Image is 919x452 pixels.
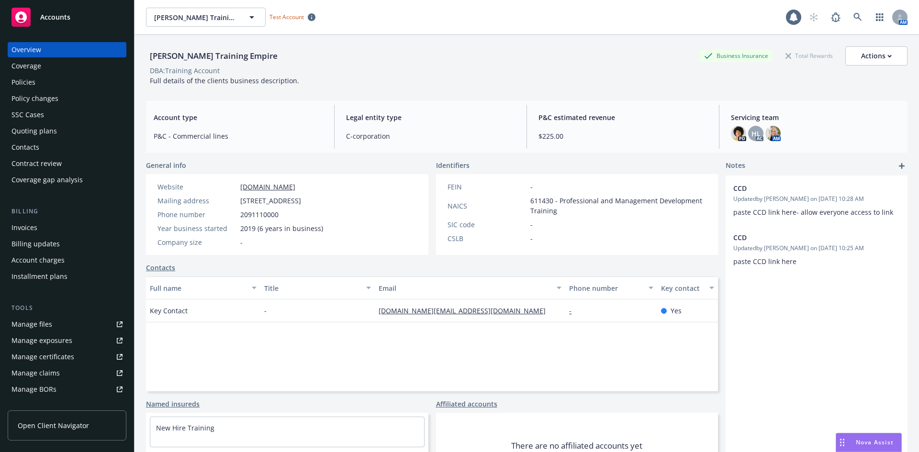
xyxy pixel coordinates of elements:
[379,283,551,293] div: Email
[11,220,37,235] div: Invoices
[781,50,838,62] div: Total Rewards
[154,112,323,122] span: Account type
[11,349,74,364] div: Manage certificates
[146,399,200,409] a: Named insureds
[8,58,126,74] a: Coverage
[18,420,89,430] span: Open Client Navigator
[726,225,908,274] div: CCDUpdatedby [PERSON_NAME] on [DATE] 10:25 AMpaste CCD link here
[733,195,900,203] span: Updated by [PERSON_NAME] on [DATE] 10:28 AM
[733,244,900,253] span: Updated by [PERSON_NAME] on [DATE] 10:25 AM
[11,365,60,381] div: Manage claims
[569,283,642,293] div: Phone number
[8,156,126,171] a: Contract review
[8,349,126,364] a: Manage certificates
[146,8,266,27] button: [PERSON_NAME] Training Empire
[11,269,67,284] div: Installment plans
[8,303,126,313] div: Tools
[11,123,57,139] div: Quoting plans
[530,182,533,192] span: -
[726,176,908,225] div: CCDUpdatedby [PERSON_NAME] on [DATE] 10:28 AMpaste CCD link here- allow everyone access to link
[146,50,281,62] div: [PERSON_NAME] Training Empire
[436,160,470,170] span: Identifiers
[731,112,900,122] span: Servicing team
[8,220,126,235] a: Invoices
[856,438,894,446] span: Nova Assist
[870,8,889,27] a: Switch app
[11,253,65,268] div: Account charges
[8,269,126,284] a: Installment plans
[11,91,58,106] div: Policy changes
[11,58,41,74] div: Coverage
[11,398,84,413] div: Summary of insurance
[11,156,62,171] div: Contract review
[875,232,886,244] a: edit
[845,46,908,66] button: Actions
[836,433,848,452] div: Drag to move
[671,306,682,316] span: Yes
[448,182,527,192] div: FEIN
[146,263,175,273] a: Contacts
[240,209,279,220] span: 2091110000
[11,333,72,348] div: Manage exposures
[448,201,527,211] div: NAICS
[146,276,260,299] button: Full name
[8,91,126,106] a: Policy changes
[8,236,126,252] a: Billing updates
[150,66,220,76] div: DBA: Training Account
[511,440,642,452] span: There are no affiliated accounts yet
[8,365,126,381] a: Manage claims
[896,160,908,172] a: add
[826,8,845,27] a: Report a Bug
[157,182,236,192] div: Website
[530,196,707,216] span: 611430 - Professional and Management Development Training
[375,276,565,299] button: Email
[436,399,497,409] a: Affiliated accounts
[154,12,237,22] span: [PERSON_NAME] Training Empire
[11,317,52,332] div: Manage files
[11,382,56,397] div: Manage BORs
[448,233,527,243] div: CSLB
[733,257,796,266] span: paste CCD link here
[733,208,893,217] span: paste CCD link here- allow everyone access to link
[8,42,126,57] a: Overview
[150,306,188,316] span: Key Contact
[8,253,126,268] a: Account charges
[379,306,553,315] a: [DOMAIN_NAME][EMAIL_ADDRESS][DOMAIN_NAME]
[240,182,295,191] a: [DOMAIN_NAME]
[530,220,533,230] span: -
[240,237,243,247] span: -
[8,75,126,90] a: Policies
[888,232,900,244] a: remove
[848,8,867,27] a: Search
[888,183,900,195] a: remove
[731,126,746,141] img: photo
[661,283,704,293] div: Key contact
[8,398,126,413] a: Summary of insurance
[569,306,579,315] a: -
[565,276,657,299] button: Phone number
[8,333,126,348] a: Manage exposures
[751,129,761,139] span: HL
[804,8,823,27] a: Start snowing
[264,283,360,293] div: Title
[875,183,886,195] a: edit
[157,196,236,206] div: Mailing address
[8,4,126,31] a: Accounts
[156,423,214,432] a: New Hire Training
[240,196,301,206] span: [STREET_ADDRESS]
[154,131,323,141] span: P&C - Commercial lines
[150,283,246,293] div: Full name
[146,160,186,170] span: General info
[861,47,892,65] div: Actions
[8,123,126,139] a: Quoting plans
[240,223,323,233] span: 2019 (6 years in business)
[266,12,319,22] span: Test Account
[11,75,35,90] div: Policies
[346,112,515,122] span: Legal entity type
[150,76,299,85] span: Full details of the clients business description.
[8,107,126,122] a: SSC Cases
[269,13,304,21] span: Test Account
[836,433,902,452] button: Nova Assist
[11,140,39,155] div: Contacts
